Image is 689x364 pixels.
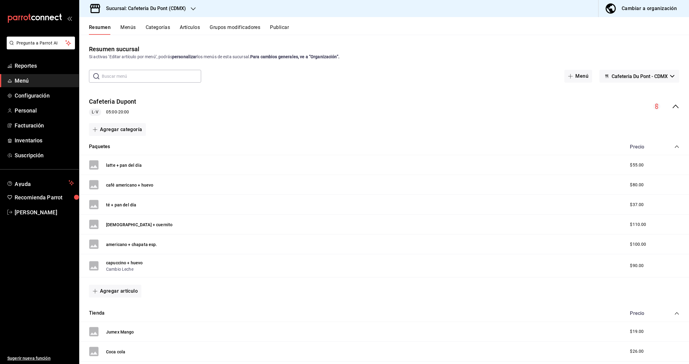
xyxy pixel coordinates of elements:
strong: personalizar [172,54,197,59]
span: Pregunta a Parrot AI [16,40,66,46]
div: navigation tabs [89,24,689,35]
span: $80.00 [630,182,644,188]
a: Pregunta a Parrot AI [4,44,75,51]
span: $110.00 [630,221,646,228]
div: Si activas ‘Editar artículo por menú’, podrás los menús de esta sucursal. [89,54,679,60]
button: Tienda [89,310,105,317]
button: Pregunta a Parrot AI [7,37,75,49]
input: Buscar menú [102,70,201,82]
button: Agregar categoría [89,123,146,136]
h3: Sucursal: Cafeteria Du Pont (CDMX) [101,5,186,12]
span: $90.00 [630,262,644,269]
button: collapse-category-row [674,311,679,316]
button: Coca cola [106,349,125,355]
span: $55.00 [630,162,644,168]
button: café americano + huevo [106,182,153,188]
div: 05:00 - 20:00 [89,109,136,116]
button: Paquetes [89,143,110,150]
span: L-V [89,109,101,115]
button: Jumex Mango [106,329,134,335]
button: Grupos modificadores [210,24,260,35]
div: Cambiar a organización [622,4,677,13]
button: Categorías [146,24,170,35]
button: Cafeteria Du Pont - CDMX [599,70,679,83]
span: Recomienda Parrot [15,193,74,202]
span: Configuración [15,91,74,100]
button: Menú [564,70,592,83]
button: collapse-category-row [674,144,679,149]
span: [PERSON_NAME] [15,208,74,216]
span: Cafeteria Du Pont - CDMX [612,73,668,79]
button: open_drawer_menu [67,16,72,21]
span: $37.00 [630,202,644,208]
button: té + pan del día [106,202,136,208]
div: Precio [624,144,663,150]
strong: Para cambios generales, ve a “Organización”. [250,54,339,59]
button: Agregar artículo [89,285,141,298]
span: Inventarios [15,136,74,145]
button: capuccino + huevo [106,260,143,266]
div: collapse-menu-row [79,92,689,121]
span: $26.00 [630,348,644,355]
button: [DEMOGRAPHIC_DATA] + cuernito [106,222,172,228]
span: Menú [15,77,74,85]
button: Cafeteria Dupont [89,97,136,106]
button: Artículos [180,24,200,35]
button: Publicar [270,24,289,35]
button: americano + chapata esp. [106,241,157,248]
span: Reportes [15,62,74,70]
button: Resumen [89,24,111,35]
span: $100.00 [630,241,646,248]
span: Ayuda [15,179,66,187]
button: Cambio Leche [106,266,133,272]
button: latte + pan del día [106,162,142,168]
span: Facturación [15,121,74,130]
span: $19.00 [630,328,644,335]
button: Menús [120,24,136,35]
span: Personal [15,106,74,115]
div: Precio [624,310,663,316]
div: Resumen sucursal [89,45,139,54]
span: Sugerir nueva función [7,355,74,362]
span: Suscripción [15,151,74,159]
